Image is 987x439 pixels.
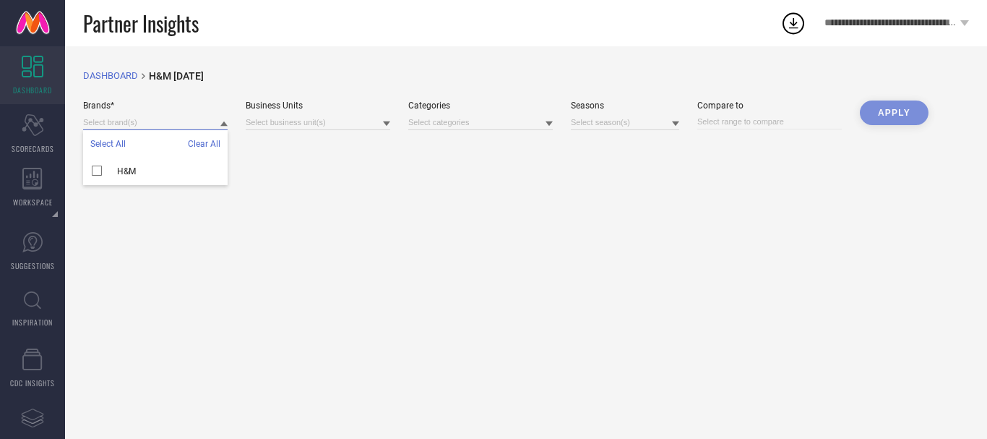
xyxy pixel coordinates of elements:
[780,10,806,36] div: Open download list
[697,114,842,129] input: Select range to compare
[571,101,679,111] div: Seasons
[408,101,553,111] div: Categories
[13,85,52,95] span: DASHBOARD
[117,166,136,176] span: H&M
[83,101,228,111] div: Brands*
[11,260,55,271] span: SUGGESTIONS
[12,143,54,154] span: SCORECARDS
[83,70,138,81] a: DASHBOARD
[83,9,199,38] span: Partner Insights
[12,317,53,328] span: INSPIRATION
[697,101,842,111] div: Compare to
[571,115,679,130] input: Select season(s)
[10,378,55,388] span: CDC INSIGHTS
[90,139,126,149] span: Select All
[246,101,390,111] div: Business Units
[408,115,553,130] input: Select categories
[83,158,228,185] div: H&M
[188,139,220,149] span: Clear All
[246,115,390,130] input: Select business unit(s)
[83,115,228,130] input: Select brand(s)
[13,197,53,208] span: WORKSPACE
